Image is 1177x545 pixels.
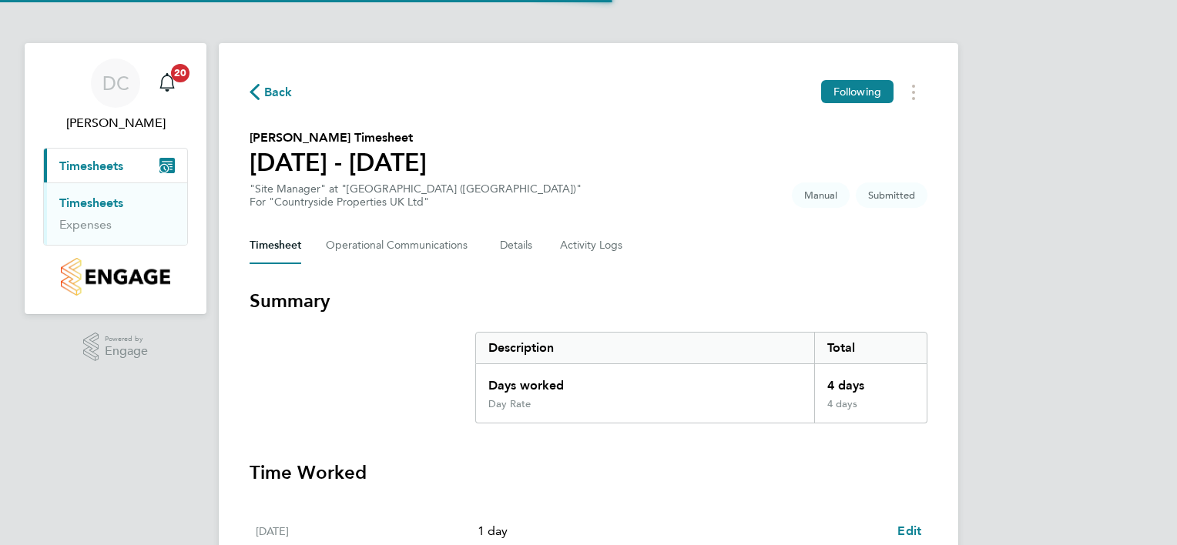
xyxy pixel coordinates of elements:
[61,258,169,296] img: countryside-properties-logo-retina.png
[43,59,188,132] a: DC[PERSON_NAME]
[105,333,148,346] span: Powered by
[560,227,625,264] button: Activity Logs
[250,129,427,147] h2: [PERSON_NAME] Timesheet
[105,345,148,358] span: Engage
[250,227,301,264] button: Timesheet
[171,64,189,82] span: 20
[250,460,927,485] h3: Time Worked
[326,227,475,264] button: Operational Communications
[102,73,129,93] span: DC
[43,114,188,132] span: David Craig
[897,522,921,540] a: Edit
[814,333,927,363] div: Total
[814,398,927,423] div: 4 days
[488,398,531,410] div: Day Rate
[476,364,814,398] div: Days worked
[500,227,535,264] button: Details
[44,182,187,245] div: Timesheets
[250,182,582,209] div: "Site Manager" at "[GEOGRAPHIC_DATA] ([GEOGRAPHIC_DATA])"
[792,182,850,208] span: This timesheet was manually created.
[152,59,183,108] a: 20
[476,333,814,363] div: Description
[44,149,187,182] button: Timesheets
[250,289,927,313] h3: Summary
[814,364,927,398] div: 4 days
[475,332,927,423] div: Summary
[900,80,927,104] button: Timesheets Menu
[833,85,881,99] span: Following
[59,159,123,173] span: Timesheets
[250,196,582,209] div: For "Countryside Properties UK Ltd"
[250,82,293,102] button: Back
[264,83,293,102] span: Back
[478,522,885,540] p: 1 day
[897,523,921,538] span: Edit
[250,147,427,178] h1: [DATE] - [DATE]
[43,258,188,296] a: Go to home page
[856,182,927,208] span: This timesheet is Submitted.
[59,196,123,210] a: Timesheets
[25,43,206,314] nav: Main navigation
[83,333,149,362] a: Powered byEngage
[821,80,894,103] button: Following
[59,217,112,232] a: Expenses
